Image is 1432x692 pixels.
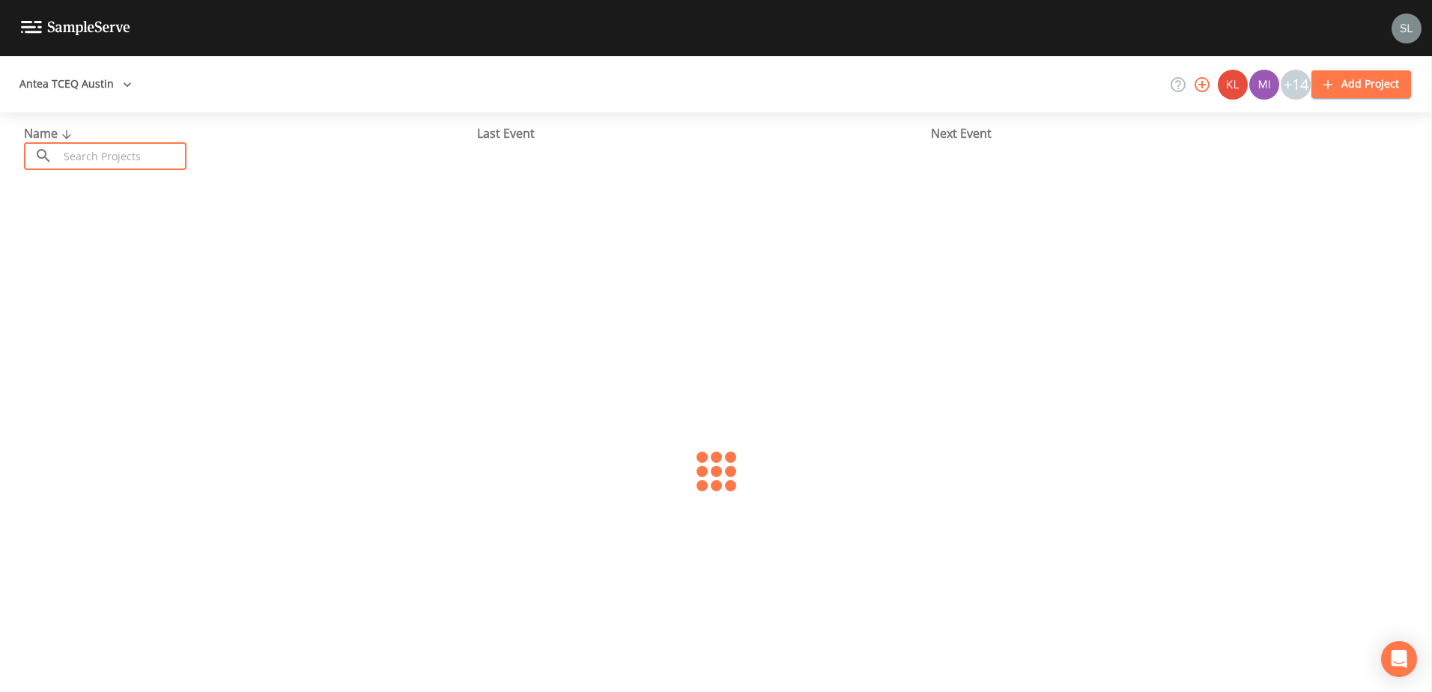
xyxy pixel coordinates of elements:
img: a1ea4ff7c53760f38bef77ef7c6649bf [1249,70,1279,100]
div: Kler Teran [1217,70,1249,100]
span: Name [24,125,76,142]
div: Open Intercom Messenger [1381,641,1417,677]
div: Next Event [931,124,1384,142]
div: +14 [1281,70,1311,100]
button: Add Project [1311,70,1411,98]
img: logo [21,21,130,35]
div: Miriaha Caddie [1249,70,1280,100]
input: Search Projects [58,142,186,170]
button: Antea TCEQ Austin [13,70,138,98]
img: 9c4450d90d3b8045b2e5fa62e4f92659 [1218,70,1248,100]
img: 0d5b2d5fd6ef1337b72e1b2735c28582 [1392,13,1422,43]
div: Last Event [477,124,930,142]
